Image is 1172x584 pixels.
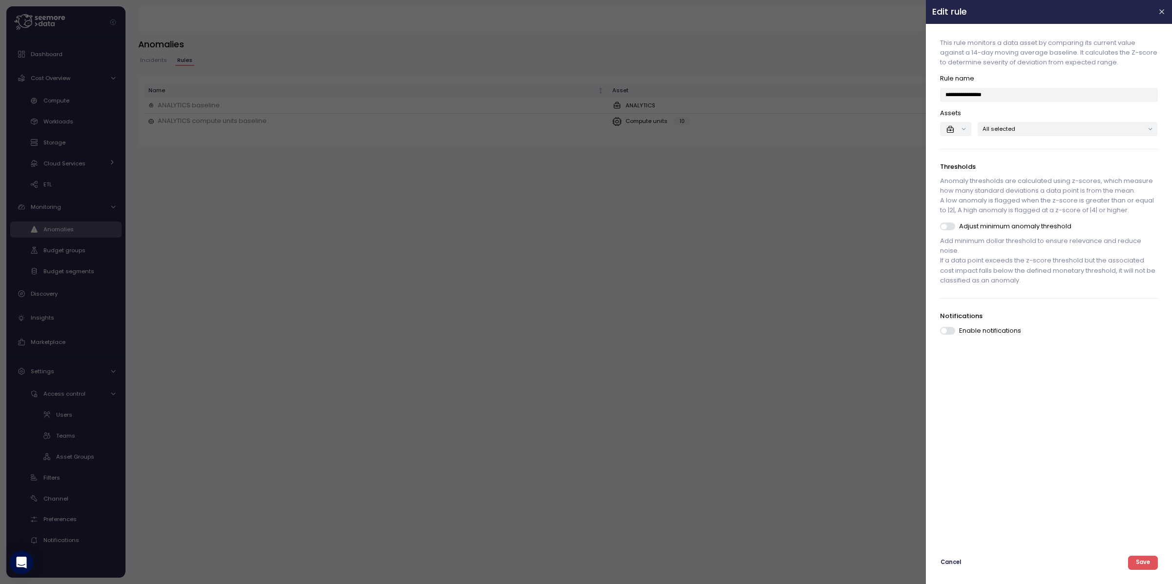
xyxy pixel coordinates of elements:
button: Save [1129,556,1158,570]
p: Notifications [941,311,1158,321]
p: Add minimum dollar threshold to ensure relevance and reduce noise. If a data point exceeds the z-... [941,236,1158,285]
p: Rule name [941,74,1158,83]
span: Save [1136,556,1150,569]
p: Enable notifications [960,326,1022,336]
p: Adjust minimum anomaly threshold [960,222,1072,231]
p: Thresholds [941,162,1158,172]
button: Cancel [941,556,962,570]
span: Cancel [941,556,962,569]
p: Assets [941,108,1158,118]
h2: Edit rule [932,7,1150,16]
div: Open Intercom Messenger [10,551,33,574]
p: This rule monitors a data asset by comparing its current value against a 14-day moving average ba... [941,38,1158,67]
p: Anomaly thresholds are calculated using z-scores, which measure how many standard deviations a da... [941,176,1158,216]
p: All selected [983,125,1144,133]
